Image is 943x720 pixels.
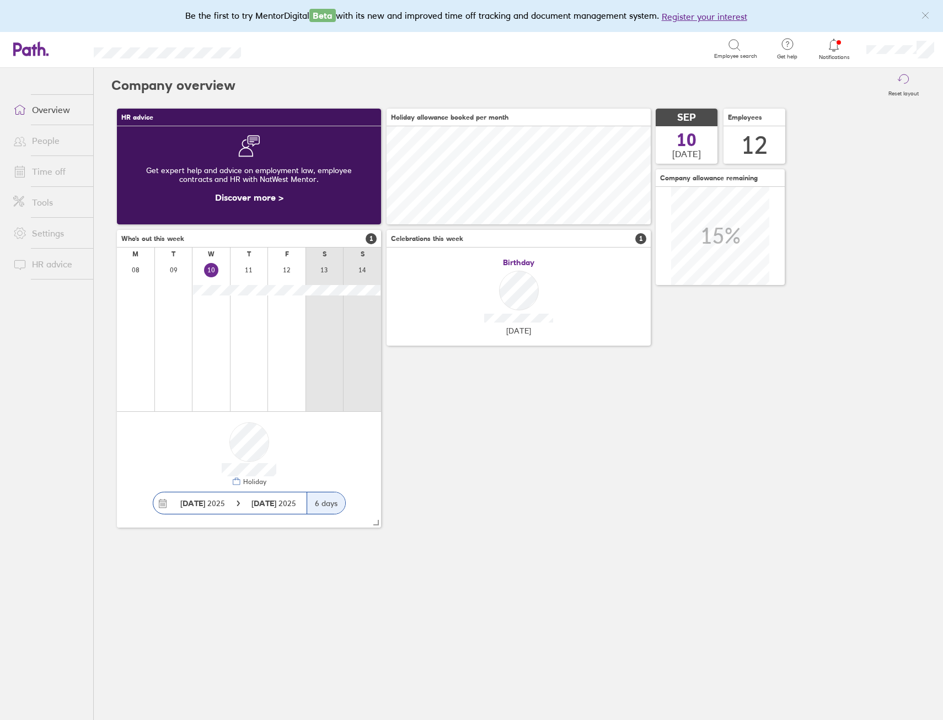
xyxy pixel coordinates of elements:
div: Be the first to try MentorDigital with its new and improved time off tracking and document manage... [185,9,758,23]
div: S [361,250,365,258]
div: F [285,250,289,258]
span: 10 [677,131,696,149]
span: Birthday [503,258,534,267]
div: T [247,250,251,258]
div: S [323,250,326,258]
div: M [132,250,138,258]
div: 12 [741,131,768,159]
a: Discover more > [215,192,283,203]
span: Notifications [816,54,852,61]
span: Get help [769,53,805,60]
a: People [4,130,93,152]
h2: Company overview [111,68,235,103]
span: Employees [728,114,762,121]
button: Register your interest [662,10,747,23]
span: [DATE] [506,326,531,335]
span: 2025 [251,499,296,508]
div: Get expert help and advice on employment law, employee contracts and HR with NatWest Mentor. [126,157,372,192]
span: 1 [635,233,646,244]
span: Company allowance remaining [660,174,758,182]
button: Reset layout [882,68,925,103]
div: T [172,250,175,258]
div: Search [271,44,299,53]
div: Holiday [241,478,266,486]
strong: [DATE] [180,498,205,508]
span: 1 [366,233,377,244]
a: Tools [4,191,93,213]
span: Beta [309,9,336,22]
span: Who's out this week [121,235,184,243]
a: Settings [4,222,93,244]
label: Reset layout [882,87,925,97]
a: Notifications [816,37,852,61]
a: Overview [4,99,93,121]
a: HR advice [4,253,93,275]
a: Time off [4,160,93,182]
span: Celebrations this week [391,235,463,243]
span: SEP [677,112,696,123]
span: Holiday allowance booked per month [391,114,508,121]
div: W [208,250,215,258]
span: 2025 [180,499,225,508]
span: [DATE] [672,149,701,159]
span: HR advice [121,114,153,121]
span: Employee search [714,53,757,60]
strong: [DATE] [251,498,278,508]
div: 6 days [307,492,345,514]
